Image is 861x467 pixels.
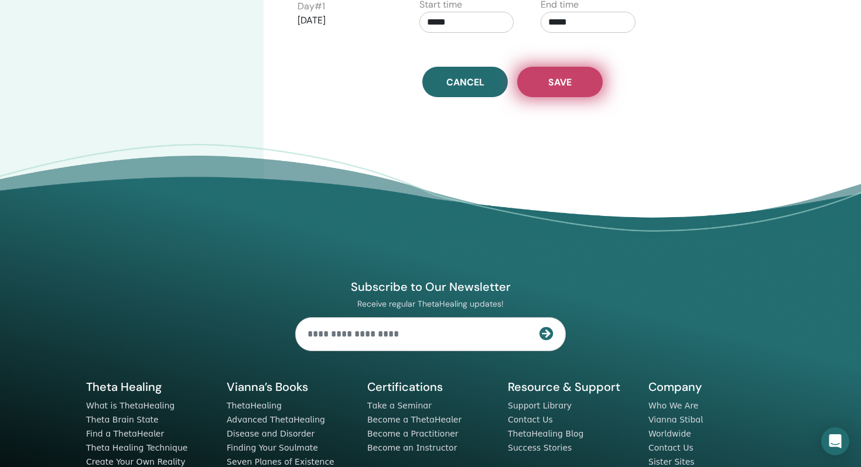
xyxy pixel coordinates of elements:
a: Finding Your Soulmate [227,443,318,452]
h5: Company [648,379,775,394]
a: Theta Healing Technique [86,443,187,452]
a: Vianna Stibal [648,415,703,424]
a: ThetaHealing Blog [508,429,583,438]
a: Find a ThetaHealer [86,429,164,438]
a: Seven Planes of Existence [227,457,334,466]
a: Theta Brain State [86,415,159,424]
a: Become a Practitioner [367,429,459,438]
h5: Resource & Support [508,379,634,394]
a: Success Stories [508,443,572,452]
a: Who We Are [648,401,698,410]
a: Contact Us [648,443,693,452]
p: Receive regular ThetaHealing updates! [295,298,566,309]
p: [DATE] [298,13,392,28]
a: Become an Instructor [367,443,457,452]
h5: Vianna’s Books [227,379,353,394]
a: Cancel [422,67,508,97]
a: Disease and Disorder [227,429,315,438]
a: What is ThetaHealing [86,401,175,410]
a: Sister Sites [648,457,695,466]
a: Worldwide [648,429,691,438]
a: Contact Us [508,415,553,424]
span: Save [548,76,572,88]
button: Save [517,67,603,97]
h4: Subscribe to Our Newsletter [295,279,566,294]
a: ThetaHealing [227,401,282,410]
span: Cancel [446,76,484,88]
a: Take a Seminar [367,401,432,410]
div: Open Intercom Messenger [821,427,849,455]
a: Become a ThetaHealer [367,415,462,424]
a: Advanced ThetaHealing [227,415,325,424]
a: Support Library [508,401,572,410]
h5: Certifications [367,379,494,394]
h5: Theta Healing [86,379,213,394]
